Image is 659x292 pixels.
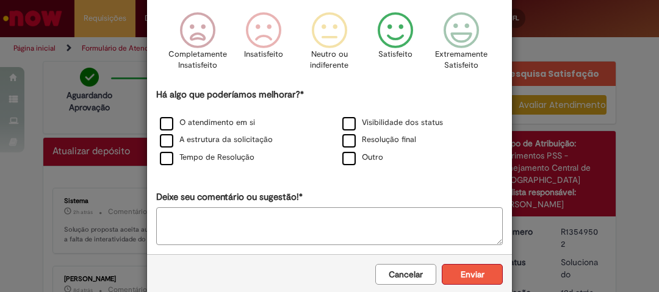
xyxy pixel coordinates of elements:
[244,49,283,60] p: Insatisfeito
[364,3,427,87] div: Satisfeito
[166,3,228,87] div: Completamente Insatisfeito
[308,49,351,71] p: Neutro ou indiferente
[156,88,503,167] div: Há algo que poderíamos melhorar?*
[298,3,361,87] div: Neutro ou indiferente
[375,264,436,285] button: Cancelar
[160,117,255,129] label: O atendimento em si
[342,117,443,129] label: Visibilidade dos status
[435,49,488,71] p: Extremamente Satisfeito
[342,134,416,146] label: Resolução final
[442,264,503,285] button: Enviar
[168,49,227,71] p: Completamente Insatisfeito
[232,3,295,87] div: Insatisfeito
[160,152,254,163] label: Tempo de Resolução
[160,134,273,146] label: A estrutura da solicitação
[156,191,303,204] label: Deixe seu comentário ou sugestão!*
[342,152,383,163] label: Outro
[378,49,412,60] p: Satisfeito
[430,3,492,87] div: Extremamente Satisfeito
